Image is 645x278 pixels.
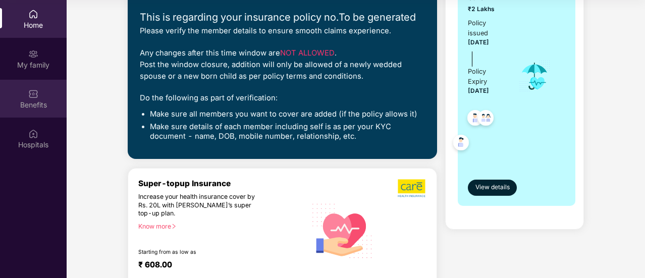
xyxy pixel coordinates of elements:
span: right [171,224,177,229]
div: Super-topup Insurance [138,179,306,188]
img: svg+xml;base64,PHN2ZyB4bWxucz0iaHR0cDovL3d3dy53My5vcmcvMjAwMC9zdmciIHdpZHRoPSI0OC45MTUiIGhlaWdodD... [473,107,498,132]
div: ₹ 608.00 [138,260,296,272]
button: View details [468,180,517,196]
span: View details [475,183,510,192]
li: Make sure details of each member including self is as per your KYC document - name, DOB, mobile n... [150,122,425,142]
div: Policy Expiry [468,67,505,87]
div: Do the following as part of verification: [140,92,425,104]
div: Know more [138,223,300,230]
div: Increase your health insurance cover by Rs. 20L with [PERSON_NAME]’s super top-up plan. [138,193,263,218]
img: svg+xml;base64,PHN2ZyB4bWxucz0iaHR0cDovL3d3dy53My5vcmcvMjAwMC9zdmciIHhtbG5zOnhsaW5rPSJodHRwOi8vd3... [306,194,379,267]
img: b5dec4f62d2307b9de63beb79f102df3.png [398,179,426,198]
img: svg+xml;base64,PHN2ZyBpZD0iSG9tZSIgeG1sbnM9Imh0dHA6Ly93d3cudzMub3JnLzIwMDAvc3ZnIiB3aWR0aD0iMjAiIG... [28,9,38,19]
li: Make sure all members you want to cover are added (if the policy allows it) [150,109,425,120]
span: NOT ALLOWED [280,48,335,58]
span: ₹2 Lakhs [468,5,505,14]
div: Starting from as low as [138,249,263,256]
img: svg+xml;base64,PHN2ZyBpZD0iSG9zcGl0YWxzIiB4bWxucz0iaHR0cDovL3d3dy53My5vcmcvMjAwMC9zdmciIHdpZHRoPS... [28,129,38,139]
img: svg+xml;base64,PHN2ZyBpZD0iQmVuZWZpdHMiIHhtbG5zPSJodHRwOi8vd3d3LnczLm9yZy8yMDAwL3N2ZyIgd2lkdGg9Ij... [28,89,38,99]
div: This is regarding your insurance policy no. To be generated [140,10,425,25]
span: [DATE] [468,87,489,94]
div: Please verify the member details to ensure smooth claims experience. [140,25,425,37]
img: svg+xml;base64,PHN2ZyB4bWxucz0iaHR0cDovL3d3dy53My5vcmcvMjAwMC9zdmciIHdpZHRoPSI0OC45NDMiIGhlaWdodD... [463,107,488,132]
div: Any changes after this time window are . Post the window closure, addition will only be allowed o... [140,47,425,83]
img: svg+xml;base64,PHN2ZyB3aWR0aD0iMjAiIGhlaWdodD0iMjAiIHZpZXdCb3g9IjAgMCAyMCAyMCIgZmlsbD0ibm9uZSIgeG... [28,49,38,59]
img: icon [518,60,551,93]
span: [DATE] [468,39,489,46]
img: svg+xml;base64,PHN2ZyB4bWxucz0iaHR0cDovL3d3dy53My5vcmcvMjAwMC9zdmciIHdpZHRoPSI0OC45NDMiIGhlaWdodD... [449,132,473,156]
div: Policy issued [468,18,505,38]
